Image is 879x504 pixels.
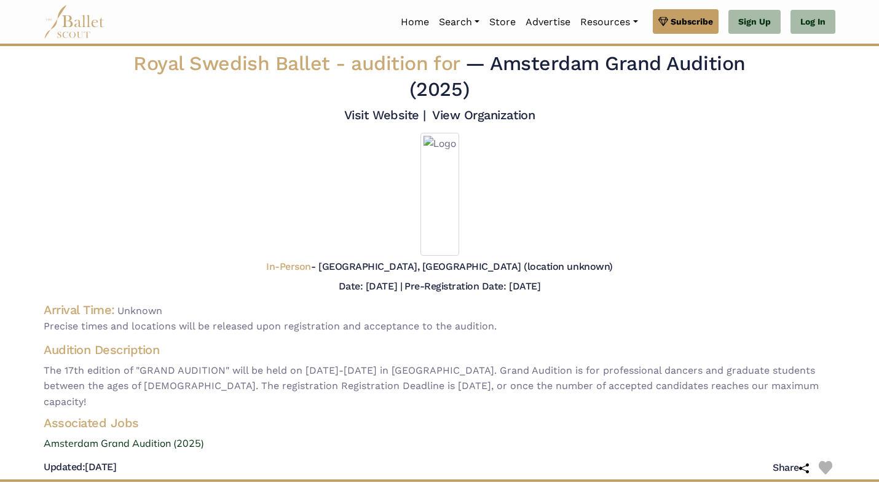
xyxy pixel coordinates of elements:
a: Resources [575,9,642,35]
h5: Pre-Registration Date: [DATE] [404,280,540,292]
h5: Share [773,462,809,474]
span: Unknown [117,305,162,317]
a: Search [434,9,484,35]
span: — Amsterdam Grand Audition (2025) [409,52,746,101]
span: Precise times and locations will be released upon registration and acceptance to the audition. [44,318,835,334]
a: Store [484,9,521,35]
h5: - [GEOGRAPHIC_DATA], [GEOGRAPHIC_DATA] (location unknown) [266,261,612,274]
h5: [DATE] [44,461,116,474]
img: Logo [420,133,459,256]
h4: Arrival Time: [44,302,115,317]
a: Subscribe [653,9,719,34]
span: In-Person [266,261,311,272]
a: Advertise [521,9,575,35]
span: Royal Swedish Ballet - [133,52,465,75]
a: View Organization [432,108,535,122]
span: Subscribe [671,15,713,28]
a: Home [396,9,434,35]
img: gem.svg [658,15,668,28]
span: Updated: [44,461,85,473]
a: Sign Up [728,10,781,34]
span: audition for [351,52,459,75]
a: Amsterdam Grand Audition (2025) [34,436,845,452]
h5: Date: [DATE] | [339,280,402,292]
a: Visit Website | [344,108,426,122]
h4: Associated Jobs [34,415,845,431]
a: Log In [790,10,835,34]
span: The 17th edition of "GRAND AUDITION" will be held on [DATE]-[DATE] in [GEOGRAPHIC_DATA]. Grand Au... [44,363,835,410]
h4: Audition Description [44,342,835,358]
